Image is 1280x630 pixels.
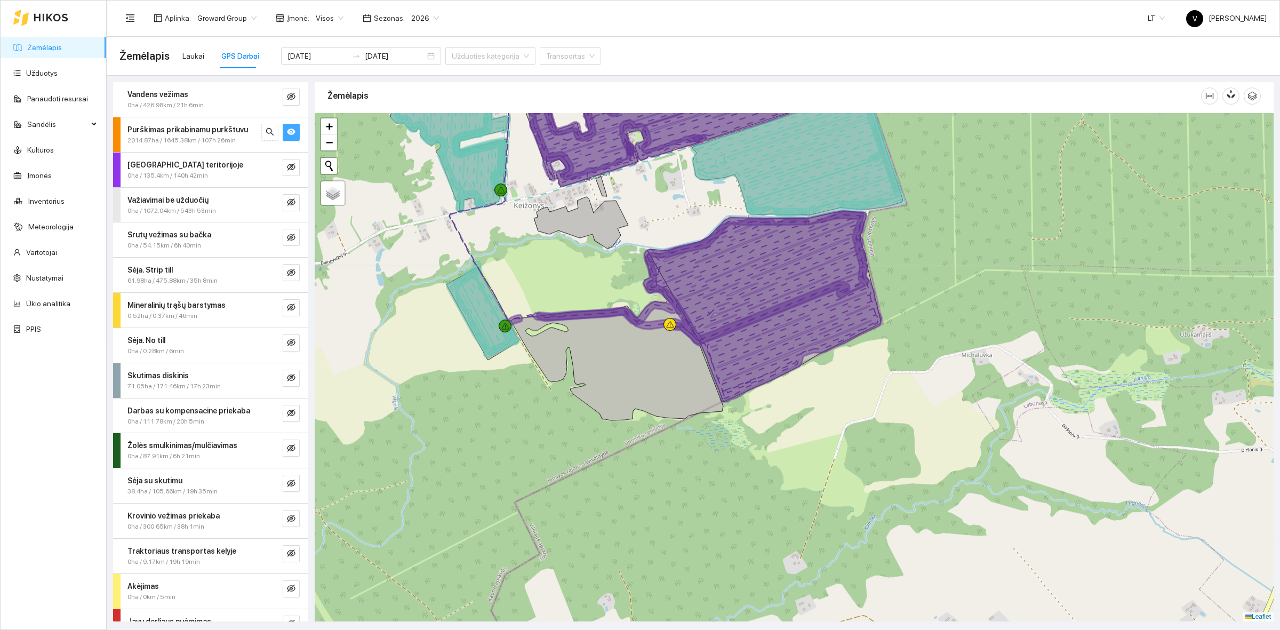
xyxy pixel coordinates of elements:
div: Sėja. No till0ha / 0.28km / 6mineye-invisible [113,328,308,363]
button: eye-invisible [283,370,300,387]
span: 71.05ha / 171.46km / 17h 23min [127,381,221,392]
strong: Mineralinių trąšų barstymas [127,301,226,309]
span: eye-invisible [287,444,295,454]
span: 0ha / 1072.04km / 543h 53min [127,206,216,216]
span: 0.52ha / 0.37km / 46min [127,311,197,321]
span: + [326,119,333,133]
button: eye-invisible [283,89,300,106]
span: shop [276,14,284,22]
button: eye-invisible [283,440,300,457]
a: Layers [321,181,345,205]
span: eye-invisible [287,92,295,102]
input: Pradžios data [287,50,348,62]
span: swap-right [352,52,361,60]
span: 0ha / 0km / 5min [127,592,175,602]
span: 0ha / 54.15km / 6h 40min [127,241,201,251]
span: eye-invisible [287,409,295,419]
a: Užduotys [26,69,58,77]
input: Pabaigos data [365,50,425,62]
span: Sezonas : [374,12,405,24]
button: eye-invisible [283,229,300,246]
span: 61.98ha / 475.88km / 35h 8min [127,276,218,286]
span: 0ha / 0.28km / 6min [127,346,184,356]
a: Ūkio analitika [26,299,70,308]
span: Visos [316,10,343,26]
span: Sandėlis [27,114,88,135]
div: Laukai [182,50,204,62]
button: Initiate a new search [321,158,337,174]
a: Vartotojai [26,248,57,257]
span: menu-fold [125,13,135,23]
span: Groward Group [197,10,257,26]
strong: Sėja. No till [127,336,165,345]
span: 0ha / 87.91km / 6h 21min [127,451,200,461]
span: column-width [1202,92,1218,100]
button: eye-invisible [283,264,300,281]
button: column-width [1201,87,1218,105]
span: Aplinka : [165,12,191,24]
span: eye-invisible [287,584,295,594]
a: Kultūros [27,146,54,154]
button: eye-invisible [283,580,300,597]
button: eye-invisible [283,545,300,562]
a: Leaflet [1245,613,1271,620]
strong: Žolės smulkinimas/mulčiavimas [127,441,237,450]
span: eye-invisible [287,338,295,348]
span: Įmonė : [287,12,309,24]
span: eye-invisible [287,479,295,489]
button: eye-invisible [283,159,300,176]
a: Zoom out [321,134,337,150]
span: [PERSON_NAME] [1186,14,1267,22]
button: eye-invisible [283,475,300,492]
button: eye-invisible [283,510,300,527]
div: Vandens vežimas0ha / 426.98km / 21h 6mineye-invisible [113,82,308,117]
span: search [266,127,274,138]
strong: Vandens vežimas [127,90,188,99]
div: Purškimas prikabinamu purkštuvu2014.87ha / 1645.38km / 107h 26minsearcheye [113,117,308,152]
strong: Skutimas diskinis [127,371,189,380]
strong: Srutų vežimas su bačka [127,230,211,239]
div: Mineralinių trąšų barstymas0.52ha / 0.37km / 46mineye-invisible [113,293,308,328]
a: Meteorologija [28,222,74,231]
span: eye-invisible [287,514,295,524]
a: Zoom in [321,118,337,134]
div: Važiavimai be užduočių0ha / 1072.04km / 543h 53mineye-invisible [113,188,308,222]
a: Žemėlapis [27,43,62,52]
span: − [326,135,333,149]
span: Žemėlapis [119,47,170,65]
strong: [GEOGRAPHIC_DATA] teritorijoje [127,161,243,169]
div: GPS Darbai [221,50,259,62]
span: eye-invisible [287,163,295,173]
span: 0ha / 300.65km / 38h 1min [127,522,204,532]
div: Traktoriaus transportas kelyje0ha / 9.17km / 19h 19mineye-invisible [113,539,308,573]
span: 0ha / 111.78km / 20h 5min [127,417,204,427]
strong: Traktoriaus transportas kelyje [127,547,236,555]
button: eye-invisible [283,194,300,211]
span: eye-invisible [287,198,295,208]
a: Įmonės [27,171,52,180]
div: Skutimas diskinis71.05ha / 171.46km / 17h 23mineye-invisible [113,363,308,398]
span: to [352,52,361,60]
span: LT [1148,10,1165,26]
div: Sėja. Strip till61.98ha / 475.88km / 35h 8mineye-invisible [113,258,308,292]
a: Panaudoti resursai [27,94,88,103]
div: Žolės smulkinimas/mulčiavimas0ha / 87.91km / 6h 21mineye-invisible [113,433,308,468]
strong: Purškimas prikabinamu purkštuvu [127,125,248,134]
div: [GEOGRAPHIC_DATA] teritorijoje0ha / 135.4km / 140h 42mineye-invisible [113,153,308,187]
a: Inventorius [28,197,65,205]
span: 0ha / 9.17km / 19h 19min [127,557,200,567]
span: eye-invisible [287,373,295,384]
span: 0ha / 426.98km / 21h 6min [127,100,204,110]
span: 0ha / 135.4km / 140h 42min [127,171,208,181]
span: eye-invisible [287,549,295,559]
button: menu-fold [119,7,141,29]
span: V [1193,10,1197,27]
a: PPIS [26,325,41,333]
strong: Darbas su kompensacine priekaba [127,406,250,415]
strong: Važiavimai be užduočių [127,196,209,204]
div: Darbas su kompensacine priekaba0ha / 111.78km / 20h 5mineye-invisible [113,398,308,433]
button: eye-invisible [283,334,300,352]
span: calendar [363,14,371,22]
strong: Krovinio vežimas priekaba [127,512,220,520]
span: 38.4ha / 105.66km / 19h 35min [127,487,218,497]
